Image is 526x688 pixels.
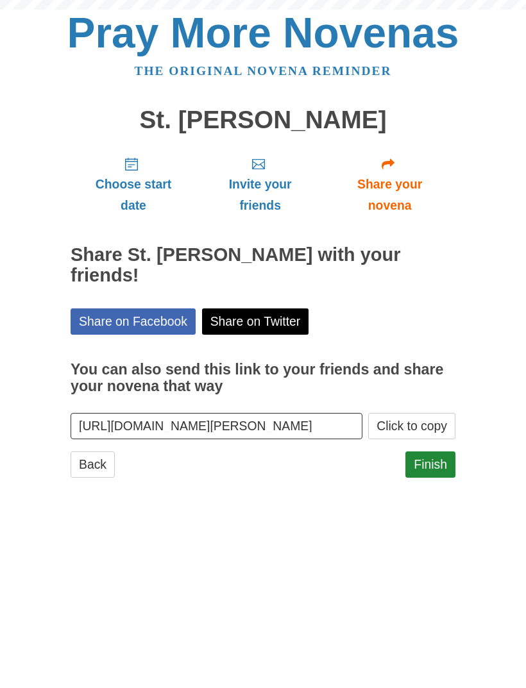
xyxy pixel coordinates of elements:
a: The original novena reminder [135,64,392,78]
h2: Share St. [PERSON_NAME] with your friends! [71,245,455,286]
a: Finish [405,451,455,478]
a: Pray More Novenas [67,9,459,56]
a: Back [71,451,115,478]
span: Choose start date [83,174,183,216]
span: Invite your friends [209,174,311,216]
a: Choose start date [71,146,196,222]
a: Invite your friends [196,146,324,222]
h1: St. [PERSON_NAME] [71,106,455,134]
span: Share your novena [337,174,443,216]
a: Share on Twitter [202,308,309,335]
h3: You can also send this link to your friends and share your novena that way [71,362,455,394]
a: Share your novena [324,146,455,222]
button: Click to copy [368,413,455,439]
a: Share on Facebook [71,308,196,335]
